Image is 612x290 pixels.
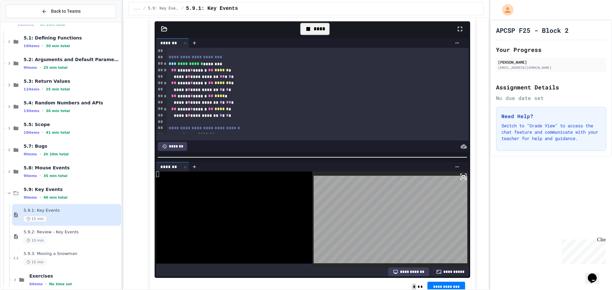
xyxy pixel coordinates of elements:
span: 5.9.1: Key Events [24,208,120,213]
div: [PERSON_NAME] [498,59,604,65]
span: 9 items [24,66,37,70]
span: 5.1: Defining Functions [24,35,120,41]
span: 2h 10m total [43,152,69,156]
span: 5.7: Bugs [24,143,120,149]
span: 5.9.1: Key Events [186,5,238,12]
div: [EMAIL_ADDRESS][DOMAIN_NAME] [498,65,604,70]
span: 10 items [24,44,40,48]
span: • [40,152,41,157]
span: ... [134,6,141,11]
span: • [42,108,43,113]
span: 5.4: Random Numbers and APIs [24,100,120,106]
span: 15 min [24,259,47,265]
h3: Need Help? [501,112,601,120]
span: 25 min total [46,87,70,91]
span: 5.2: Arguments and Default Parameters [24,57,120,62]
span: 9 items [24,152,37,156]
div: My Account [495,3,515,17]
span: 5.9.2: Review - Key Events [24,230,120,235]
span: • [42,130,43,135]
span: 30 min total [46,44,70,48]
span: 40 min total [43,195,67,200]
div: Chat with us now!Close [3,3,44,40]
span: 9 items [24,195,37,200]
span: 15 min [24,216,47,222]
button: Back to Teams [6,4,116,18]
span: 5.9: Key Events [148,6,178,11]
span: 41 min total [46,131,70,135]
p: Switch to "Grade View" to access the chat feature and communicate with your teacher for help and ... [501,123,601,142]
span: 35 min total [43,174,67,178]
span: • [42,43,43,48]
iframe: chat widget [585,265,606,284]
span: 10 items [24,131,40,135]
iframe: chat widget [559,237,606,264]
span: • [40,173,41,178]
span: • [40,195,41,200]
span: 10 min [24,237,47,244]
span: 5.5: Scope [24,122,120,127]
span: Exercises [29,273,120,279]
h2: Assignment Details [496,83,606,92]
h2: Your Progress [496,45,606,54]
h1: APCSP F25 - Block 2 [496,26,569,35]
span: Back to Teams [51,8,81,15]
span: • [45,281,47,286]
span: 13 items [24,109,40,113]
div: No due date set [496,94,606,102]
span: 11 items [24,87,40,91]
span: / [181,6,183,11]
span: • [42,87,43,92]
span: 5.3: Return Values [24,78,120,84]
span: 30 min total [46,109,70,113]
span: 25 min total [43,66,67,70]
span: 9 items [24,174,37,178]
span: / [143,6,145,11]
span: 6 items [29,282,43,286]
span: 5.9: Key Events [24,187,120,192]
span: 5.8: Mouse Events [24,165,120,171]
span: • [40,65,41,70]
span: No time set [49,282,72,286]
span: 5.9.3: Moving a Snowman [24,251,120,257]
